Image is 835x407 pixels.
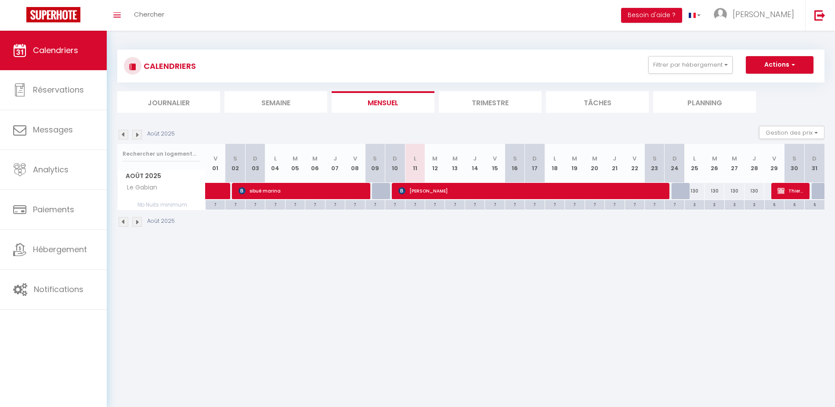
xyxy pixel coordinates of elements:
th: 04 [265,144,285,183]
abbr: D [812,154,817,163]
div: 6 [765,200,784,208]
abbr: L [553,154,556,163]
div: 7 [605,200,624,208]
div: 7 [286,200,305,208]
abbr: D [532,154,537,163]
th: 26 [705,144,724,183]
th: 25 [684,144,704,183]
button: Filtrer par hébergement [648,56,733,74]
span: Messages [33,124,73,135]
div: 7 [385,200,405,208]
th: 02 [225,144,245,183]
span: Analytics [33,164,69,175]
abbr: J [473,154,477,163]
div: 7 [505,200,524,208]
th: 18 [545,144,564,183]
div: 7 [405,200,425,208]
th: 29 [764,144,784,183]
div: 7 [445,200,464,208]
th: 24 [665,144,684,183]
th: 09 [365,144,385,183]
abbr: M [432,154,437,163]
div: 130 [684,183,704,199]
li: Semaine [224,91,327,113]
li: Mensuel [332,91,434,113]
th: 28 [745,144,764,183]
li: Journalier [117,91,220,113]
div: 7 [545,200,564,208]
th: 13 [445,144,465,183]
th: 01 [206,144,225,183]
th: 03 [245,144,265,183]
span: Août 2025 [118,170,205,182]
abbr: D [253,154,257,163]
div: 7 [585,200,604,208]
th: 19 [565,144,585,183]
div: 7 [645,200,664,208]
abbr: V [633,154,636,163]
div: 7 [425,200,445,208]
img: logout [814,10,825,21]
div: 3 [725,200,744,208]
span: [PERSON_NAME] [733,9,794,20]
abbr: L [414,154,416,163]
abbr: S [233,154,237,163]
span: Nb Nuits minimum [118,200,205,210]
th: 23 [644,144,664,183]
th: 20 [585,144,604,183]
abbr: S [513,154,517,163]
th: 06 [305,144,325,183]
abbr: J [752,154,756,163]
abbr: L [274,154,277,163]
li: Tâches [546,91,649,113]
div: 7 [525,200,544,208]
abbr: M [712,154,717,163]
div: 130 [705,183,724,199]
div: 3 [705,200,724,208]
div: 130 [745,183,764,199]
span: [PERSON_NAME] [398,182,662,199]
div: 7 [365,200,385,208]
div: 7 [625,200,644,208]
th: 30 [784,144,804,183]
abbr: D [393,154,397,163]
img: ... [714,8,727,21]
th: 12 [425,144,445,183]
th: 17 [525,144,545,183]
th: 16 [505,144,524,183]
abbr: M [592,154,597,163]
div: 6 [784,200,804,208]
abbr: S [373,154,377,163]
span: Calendriers [33,45,78,56]
img: Super Booking [26,7,80,22]
div: 3 [745,200,764,208]
li: Trimestre [439,91,542,113]
span: Notifications [34,284,83,295]
abbr: L [693,154,696,163]
th: 31 [804,144,824,183]
th: 14 [465,144,484,183]
div: 7 [565,200,584,208]
div: 3 [685,200,704,208]
span: Thierry PROPRIETAIRE [777,182,804,199]
div: 7 [465,200,484,208]
p: Août 2025 [147,130,175,138]
abbr: S [653,154,657,163]
li: Planning [653,91,756,113]
div: 7 [305,200,325,208]
span: Chercher [134,10,164,19]
div: 7 [206,200,225,208]
span: Le Gabian [119,183,159,193]
th: 08 [345,144,365,183]
abbr: V [772,154,776,163]
th: 10 [385,144,405,183]
div: 7 [665,200,684,208]
div: 7 [325,200,345,208]
input: Rechercher un logement... [123,146,200,162]
div: 7 [225,200,245,208]
span: Réservations [33,84,84,95]
abbr: M [293,154,298,163]
th: 05 [285,144,305,183]
abbr: V [493,154,497,163]
button: Besoin d'aide ? [621,8,682,23]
